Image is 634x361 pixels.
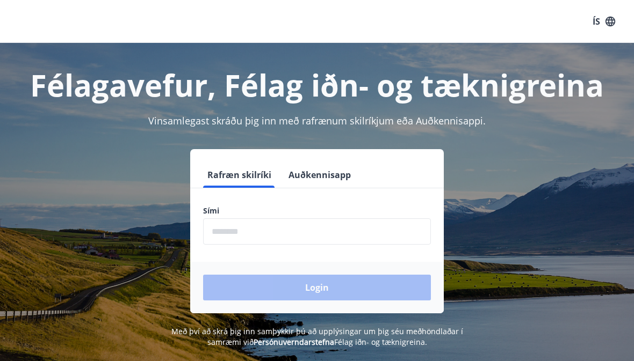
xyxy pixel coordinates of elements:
span: Með því að skrá þig inn samþykkir þú að upplýsingar um þig séu meðhöndlaðar í samræmi við Félag i... [171,326,463,347]
button: Auðkennisapp [284,162,355,188]
a: Persónuverndarstefna [254,337,334,347]
label: Sími [203,205,431,216]
span: Vinsamlegast skráðu þig inn með rafrænum skilríkjum eða Auðkennisappi. [148,114,486,127]
h1: Félagavefur, Félag iðn- og tæknigreina [13,64,621,105]
button: ÍS [587,12,621,31]
button: Rafræn skilríki [203,162,276,188]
